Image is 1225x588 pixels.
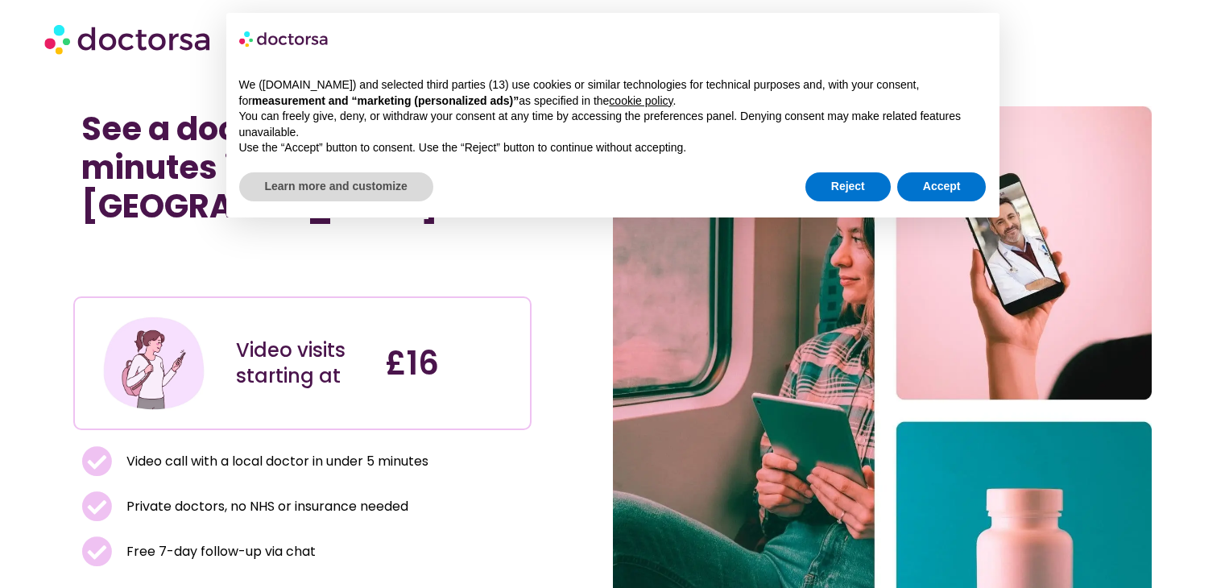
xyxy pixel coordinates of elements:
[252,94,519,107] strong: measurement and “marketing (personalized ads)”
[239,172,433,201] button: Learn more and customize
[81,242,323,261] iframe: Customer reviews powered by Trustpilot
[609,94,673,107] a: cookie policy
[122,540,316,563] span: Free 7-day follow-up via chat
[101,310,207,416] img: Illustration depicting a young woman in a casual outfit, engaged with her smartphone. She has a p...
[385,344,518,383] h4: £16
[897,172,987,201] button: Accept
[805,172,891,201] button: Reject
[239,140,987,156] p: Use the “Accept” button to consent. Use the “Reject” button to continue without accepting.
[236,337,369,389] div: Video visits starting at
[239,77,987,109] p: We ([DOMAIN_NAME]) and selected third parties (13) use cookies or similar technologies for techni...
[81,110,524,226] h1: See a doctor online in minutes in [GEOGRAPHIC_DATA]
[122,495,408,518] span: Private doctors, no NHS or insurance needed
[239,109,987,140] p: You can freely give, deny, or withdraw your consent at any time by accessing the preferences pane...
[122,450,428,473] span: Video call with a local doctor in under 5 minutes
[81,261,524,280] iframe: Customer reviews powered by Trustpilot
[239,26,329,52] img: logo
